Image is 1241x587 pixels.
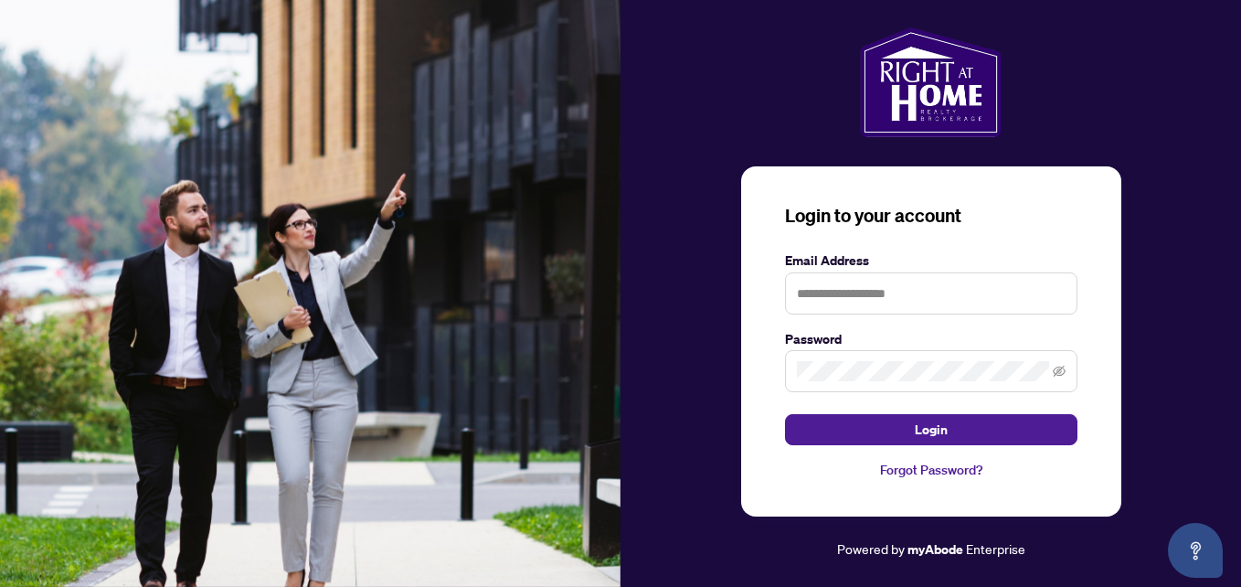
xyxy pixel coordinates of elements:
[837,540,905,557] span: Powered by
[966,540,1025,557] span: Enterprise
[785,251,1077,271] label: Email Address
[907,539,963,560] a: myAbode
[785,329,1077,349] label: Password
[785,203,1077,229] h3: Login to your account
[785,460,1077,480] a: Forgot Password?
[1053,365,1066,378] span: eye-invisible
[1168,523,1223,578] button: Open asap
[915,415,948,444] span: Login
[785,414,1077,445] button: Login
[860,27,1002,137] img: ma-logo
